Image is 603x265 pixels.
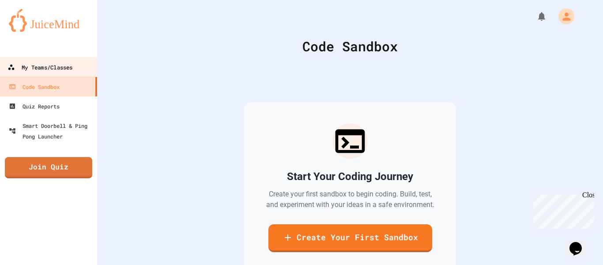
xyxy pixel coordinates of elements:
[9,101,60,111] div: Quiz Reports
[287,169,413,184] h2: Start Your Coding Journey
[549,6,577,27] div: My Account
[8,62,72,73] div: My Teams/Classes
[268,224,432,252] a: Create Your First Sandbox
[9,9,88,32] img: logo-orange.svg
[9,81,60,92] div: Code Sandbox
[566,230,594,256] iframe: chat widget
[520,9,549,24] div: My Notifications
[119,36,581,56] div: Code Sandbox
[265,189,435,210] p: Create your first sandbox to begin coding. Build, test, and experiment with your ideas in a safe ...
[530,191,594,229] iframe: chat widget
[5,157,92,178] a: Join Quiz
[4,4,61,56] div: Chat with us now!Close
[9,120,94,142] div: Smart Doorbell & Ping Pong Launcher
